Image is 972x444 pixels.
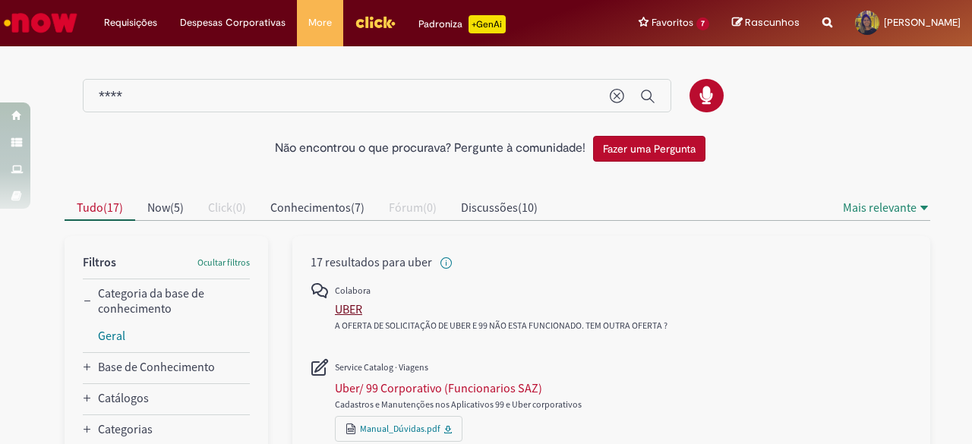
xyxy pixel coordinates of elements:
img: click_logo_yellow_360x200.png [355,11,396,33]
p: +GenAi [469,15,506,33]
span: Despesas Corporativas [180,15,286,30]
img: ServiceNow [2,8,80,38]
span: More [308,15,332,30]
span: Requisições [104,15,157,30]
button: Fazer uma Pergunta [593,136,705,162]
div: Padroniza [418,15,506,33]
h2: Não encontrou o que procurava? Pergunte à comunidade! [275,142,585,156]
a: Rascunhos [732,16,800,30]
span: Favoritos [652,15,693,30]
span: 7 [696,17,709,30]
span: Rascunhos [745,15,800,30]
span: [PERSON_NAME] [884,16,961,29]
